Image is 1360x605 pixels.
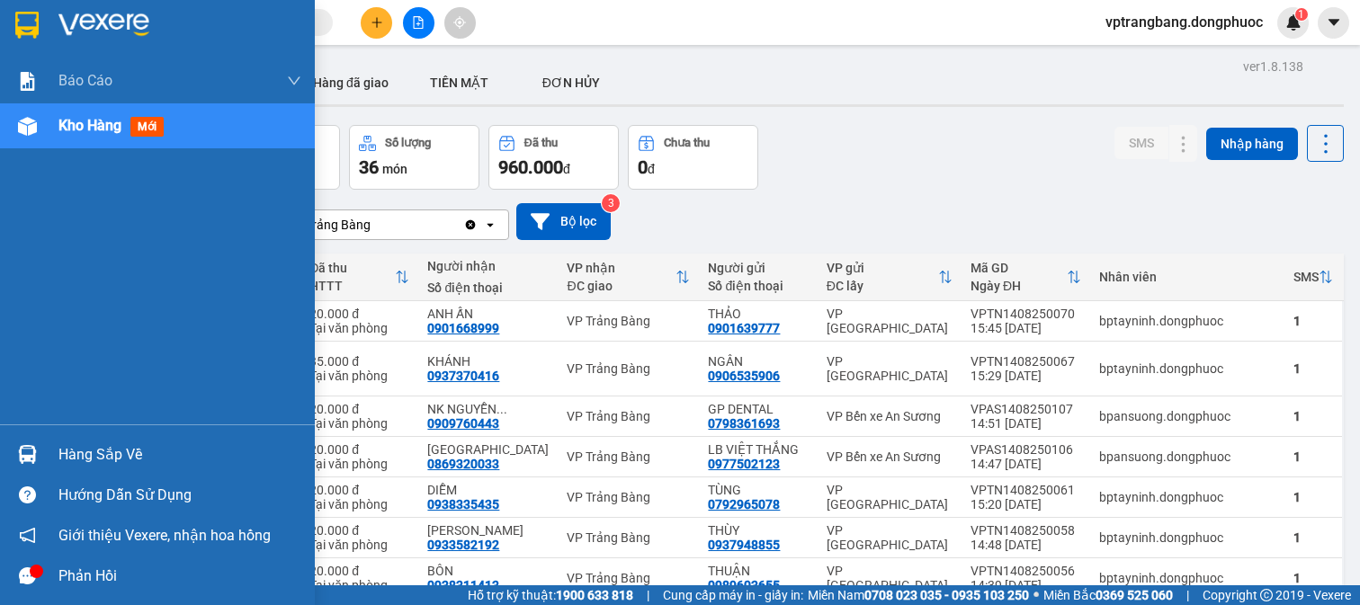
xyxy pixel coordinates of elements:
[309,538,409,552] div: Tại văn phòng
[130,117,164,137] span: mới
[309,497,409,512] div: Tại văn phòng
[19,567,36,584] span: message
[708,369,780,383] div: 0906535906
[361,7,392,39] button: plus
[567,530,690,545] div: VP Trảng Bàng
[1099,571,1275,585] div: bptayninh.dongphuoc
[18,445,37,464] img: warehouse-icon
[556,588,633,602] strong: 1900 633 818
[1293,449,1333,464] div: 1
[602,194,620,212] sup: 3
[497,402,507,416] span: ...
[444,7,476,39] button: aim
[287,74,301,88] span: down
[708,483,808,497] div: TÙNG
[1099,314,1275,328] div: bptayninh.dongphuoc
[371,16,383,29] span: plus
[567,490,690,504] div: VP Trảng Bàng
[427,564,549,578] div: BÔN
[708,442,808,457] div: LB VIỆT THẮNG
[58,69,112,92] span: Báo cáo
[1206,128,1298,160] button: Nhập hàng
[1186,585,1189,605] span: |
[524,137,558,149] div: Đã thu
[309,578,409,592] div: Tại văn phòng
[971,261,1067,275] div: Mã GD
[349,125,479,190] button: Số lượng36món
[1295,8,1308,21] sup: 1
[309,279,395,293] div: HTTT
[430,76,488,90] span: TIỀN MẶT
[427,280,549,295] div: Số điện thoại
[827,523,953,552] div: VP [GEOGRAPHIC_DATA]
[971,279,1067,293] div: Ngày ĐH
[1293,361,1333,376] div: 1
[971,354,1081,369] div: VPTN1408250067
[827,307,953,335] div: VP [GEOGRAPHIC_DATA]
[1293,270,1319,284] div: SMS
[567,409,690,423] div: VP Trảng Bàng
[708,564,808,578] div: THUẬN
[567,449,690,464] div: VP Trảng Bàng
[427,369,499,383] div: 0937370416
[864,588,1029,602] strong: 0708 023 035 - 0935 103 250
[18,72,37,91] img: solution-icon
[382,162,407,176] span: món
[18,117,37,136] img: warehouse-icon
[427,497,499,512] div: 0938335435
[708,538,780,552] div: 0937948855
[1033,592,1039,599] span: ⚪️
[309,523,409,538] div: 20.000 đ
[1318,7,1349,39] button: caret-down
[708,321,780,335] div: 0901639777
[1293,571,1333,585] div: 1
[638,156,648,178] span: 0
[58,563,301,590] div: Phản hồi
[827,564,953,592] div: VP [GEOGRAPHIC_DATA]
[483,218,497,232] svg: open
[558,254,699,301] th: Toggle SortBy
[708,523,808,538] div: THÙY
[427,442,549,457] div: NHẬT ANH
[567,314,690,328] div: VP Trảng Bàng
[1293,490,1333,504] div: 1
[971,307,1081,321] div: VPTN1408250070
[309,354,409,369] div: 35.000 đ
[309,457,409,471] div: Tại văn phòng
[971,402,1081,416] div: VPAS1408250107
[971,564,1081,578] div: VPTN1408250056
[628,125,758,190] button: Chưa thu0đ
[15,12,39,39] img: logo-vxr
[309,402,409,416] div: 20.000 đ
[971,321,1081,335] div: 15:45 [DATE]
[403,7,434,39] button: file-add
[708,261,808,275] div: Người gửi
[971,523,1081,538] div: VPTN1408250058
[971,538,1081,552] div: 14:48 [DATE]
[1298,8,1304,21] span: 1
[1099,409,1275,423] div: bpansuong.dongphuoc
[971,497,1081,512] div: 15:20 [DATE]
[427,538,499,552] div: 0933582192
[648,162,655,176] span: đ
[808,585,1029,605] span: Miền Nam
[372,216,374,234] input: Selected VP Trảng Bàng.
[971,416,1081,431] div: 14:51 [DATE]
[359,156,379,178] span: 36
[567,279,676,293] div: ĐC giao
[827,279,938,293] div: ĐC lấy
[300,254,418,301] th: Toggle SortBy
[427,354,549,369] div: KHÁNH
[453,16,466,29] span: aim
[567,571,690,585] div: VP Trảng Bàng
[427,578,499,592] div: 0938311413
[287,216,371,234] div: VP Trảng Bàng
[516,203,611,240] button: Bộ lọc
[309,483,409,497] div: 20.000 đ
[971,369,1081,383] div: 15:29 [DATE]
[708,457,780,471] div: 0977502123
[427,259,549,273] div: Người nhận
[19,527,36,544] span: notification
[971,578,1081,592] div: 14:39 [DATE]
[468,585,633,605] span: Hỗ trợ kỹ thuật:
